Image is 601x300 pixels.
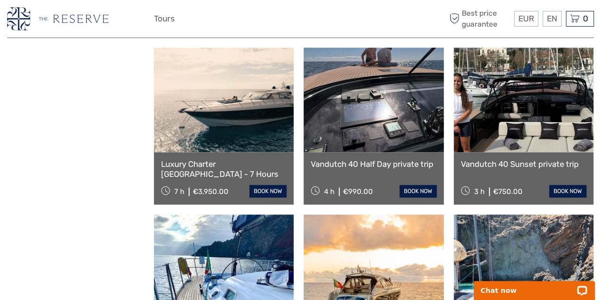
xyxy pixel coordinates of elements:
a: book now [549,185,586,197]
span: 0 [582,14,590,23]
div: €990.00 [343,187,373,196]
span: 3 h [474,187,485,196]
img: 3278-36be6d4b-08c9-4979-a83f-cba5f6b699ea_logo_small.png [7,7,108,30]
div: EN [543,11,562,27]
a: Vandutch 40 Half Day private trip [311,159,436,169]
span: EUR [518,14,534,23]
span: 4 h [324,187,334,196]
a: Vandutch 40 Sunset private trip [461,159,586,169]
a: Tours [154,12,175,26]
span: Best price guarantee [447,8,512,29]
iframe: LiveChat chat widget [467,270,601,300]
span: 7 h [174,187,184,196]
a: Luxury Charter [GEOGRAPHIC_DATA] - 7 Hours [161,159,286,179]
div: €3,950.00 [193,187,229,196]
a: book now [400,185,437,197]
a: book now [249,185,286,197]
div: €750.00 [493,187,523,196]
